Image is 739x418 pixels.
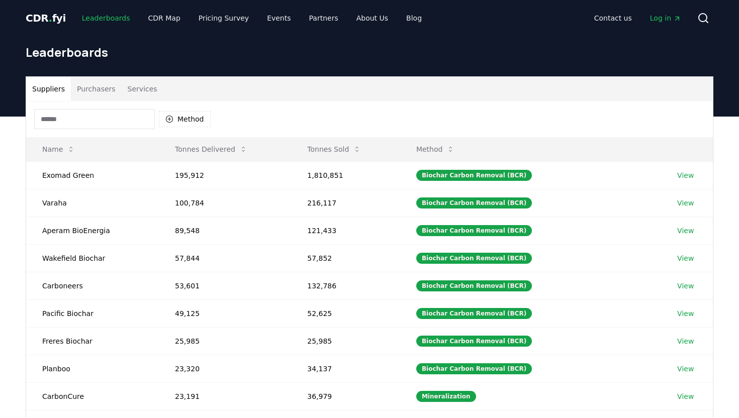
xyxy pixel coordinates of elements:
a: Partners [301,9,346,27]
div: Biochar Carbon Removal (BCR) [416,336,532,347]
td: CarbonCure [26,382,159,410]
td: 36,979 [291,382,400,410]
a: Events [259,9,299,27]
button: Tonnes Sold [299,139,369,159]
td: Varaha [26,189,159,217]
td: 34,137 [291,355,400,382]
div: Biochar Carbon Removal (BCR) [416,225,532,236]
button: Method [408,139,463,159]
div: Biochar Carbon Removal (BCR) [416,363,532,374]
button: Name [34,139,83,159]
div: Biochar Carbon Removal (BCR) [416,308,532,319]
a: View [677,253,694,263]
div: Biochar Carbon Removal (BCR) [416,253,532,264]
td: 100,784 [159,189,291,217]
td: 57,844 [159,244,291,272]
button: Suppliers [26,77,71,101]
a: Log in [642,9,689,27]
td: 25,985 [291,327,400,355]
td: 23,320 [159,355,291,382]
td: 121,433 [291,217,400,244]
h1: Leaderboards [26,44,713,60]
td: Aperam BioEnergia [26,217,159,244]
a: About Us [348,9,396,27]
div: Biochar Carbon Removal (BCR) [416,170,532,181]
div: Biochar Carbon Removal (BCR) [416,280,532,291]
td: 195,912 [159,161,291,189]
a: CDR Map [140,9,189,27]
td: 25,985 [159,327,291,355]
span: . [49,12,52,24]
td: Carboneers [26,272,159,299]
td: 216,117 [291,189,400,217]
a: CDR.fyi [26,11,66,25]
td: 89,548 [159,217,291,244]
td: 57,852 [291,244,400,272]
td: 23,191 [159,382,291,410]
td: 132,786 [291,272,400,299]
nav: Main [586,9,689,27]
a: View [677,226,694,236]
span: Log in [650,13,681,23]
button: Purchasers [71,77,122,101]
td: 1,810,851 [291,161,400,189]
a: Pricing Survey [191,9,257,27]
td: Exomad Green [26,161,159,189]
td: 52,625 [291,299,400,327]
div: Biochar Carbon Removal (BCR) [416,197,532,208]
a: Blog [398,9,430,27]
a: Contact us [586,9,640,27]
nav: Main [74,9,430,27]
td: 53,601 [159,272,291,299]
div: Mineralization [416,391,476,402]
span: CDR fyi [26,12,66,24]
a: View [677,336,694,346]
button: Services [122,77,163,101]
button: Method [159,111,211,127]
td: Pacific Biochar [26,299,159,327]
a: View [677,281,694,291]
a: View [677,170,694,180]
td: Wakefield Biochar [26,244,159,272]
a: View [677,364,694,374]
button: Tonnes Delivered [167,139,255,159]
td: 49,125 [159,299,291,327]
a: Leaderboards [74,9,138,27]
a: View [677,198,694,208]
td: Planboo [26,355,159,382]
td: Freres Biochar [26,327,159,355]
a: View [677,308,694,319]
a: View [677,391,694,401]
